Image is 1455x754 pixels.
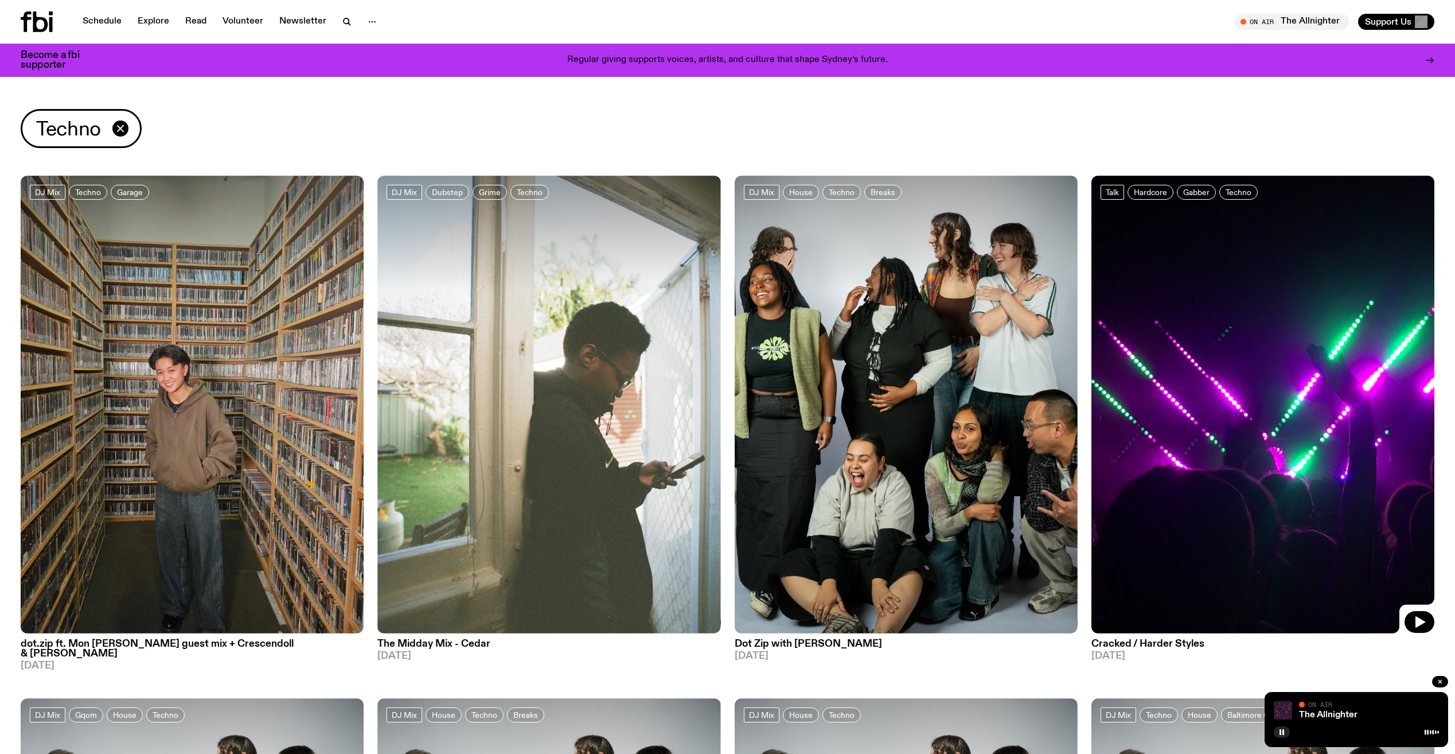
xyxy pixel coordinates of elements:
[1101,185,1124,200] a: Talk
[21,50,94,70] h3: Become a fbi supporter
[822,185,861,200] a: Techno
[1146,710,1172,719] span: Techno
[1299,710,1358,720] a: The Allnighter
[1091,639,1434,649] h3: Cracked / Harder Styles
[426,708,462,722] a: House
[829,188,855,196] span: Techno
[377,639,720,649] h3: The Midday Mix - Cedar
[749,710,774,719] span: DJ Mix
[272,14,333,30] a: Newsletter
[426,185,469,200] a: Dubstep
[510,185,549,200] a: Techno
[507,708,544,722] a: Breaks
[30,185,65,200] a: DJ Mix
[1181,708,1218,722] a: House
[117,188,143,196] span: Garage
[113,710,136,719] span: House
[567,55,888,65] p: Regular giving supports voices, artists, and culture that shape Sydney’s future.
[744,708,779,722] a: DJ Mix
[829,710,855,719] span: Techno
[465,708,504,722] a: Techno
[153,710,178,719] span: Techno
[36,118,101,140] span: Techno
[1227,710,1280,719] span: Baltimore Club
[822,708,861,722] a: Techno
[21,639,364,659] h3: dot.zip ft. Mon [PERSON_NAME] guest mix + Crescendoll & [PERSON_NAME]
[864,185,902,200] a: Breaks
[517,188,543,196] span: Techno
[432,188,463,196] span: Dubstep
[107,708,143,722] a: House
[513,710,538,719] span: Breaks
[392,188,417,196] span: DJ Mix
[432,710,455,719] span: House
[1091,651,1434,661] span: [DATE]
[1091,633,1434,661] a: Cracked / Harder Styles[DATE]
[1128,185,1173,200] a: Hardcore
[35,710,60,719] span: DJ Mix
[1183,188,1210,196] span: Gabber
[1226,188,1251,196] span: Techno
[392,710,417,719] span: DJ Mix
[146,708,185,722] a: Techno
[783,185,819,200] a: House
[1235,14,1349,30] button: On AirThe Allnighter
[111,185,149,200] a: Garage
[387,708,422,722] a: DJ Mix
[1140,708,1178,722] a: Techno
[69,185,107,200] a: Techno
[387,185,422,200] a: DJ Mix
[35,188,60,196] span: DJ Mix
[789,710,813,719] span: House
[30,708,65,722] a: DJ Mix
[479,188,501,196] span: Grime
[735,633,1078,661] a: Dot Zip with [PERSON_NAME][DATE]
[1177,185,1216,200] a: Gabber
[69,708,103,722] a: Gqom
[216,14,270,30] a: Volunteer
[1221,708,1286,722] a: Baltimore Club
[1188,710,1211,719] span: House
[783,708,819,722] a: House
[21,633,364,671] a: dot.zip ft. Mon [PERSON_NAME] guest mix + Crescendoll & [PERSON_NAME][DATE]
[871,188,895,196] span: Breaks
[377,651,720,661] span: [DATE]
[76,14,128,30] a: Schedule
[1358,14,1434,30] button: Support Us
[178,14,213,30] a: Read
[749,188,774,196] span: DJ Mix
[735,639,1078,649] h3: Dot Zip with [PERSON_NAME]
[75,188,101,196] span: Techno
[21,661,364,671] span: [DATE]
[744,185,779,200] a: DJ Mix
[75,710,97,719] span: Gqom
[1365,17,1411,27] span: Support Us
[1134,188,1167,196] span: Hardcore
[1308,701,1332,708] span: On Air
[1106,188,1119,196] span: Talk
[377,633,720,661] a: The Midday Mix - Cedar[DATE]
[471,710,497,719] span: Techno
[789,188,813,196] span: House
[1219,185,1258,200] a: Techno
[473,185,507,200] a: Grime
[1101,708,1136,722] a: DJ Mix
[735,651,1078,661] span: [DATE]
[1106,710,1131,719] span: DJ Mix
[131,14,176,30] a: Explore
